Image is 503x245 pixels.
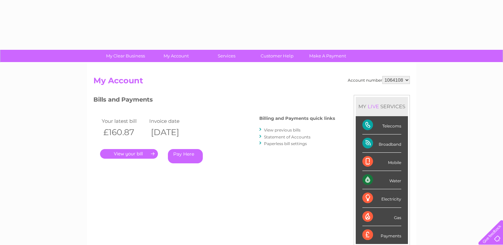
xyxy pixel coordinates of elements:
[362,226,401,244] div: Payments
[362,171,401,189] div: Water
[356,97,408,116] div: MY SERVICES
[300,50,355,62] a: Make A Payment
[100,117,148,125] td: Your latest bill
[148,117,195,125] td: Invoice date
[362,153,401,171] div: Mobile
[93,76,410,89] h2: My Account
[199,50,254,62] a: Services
[366,103,380,110] div: LIVE
[98,50,153,62] a: My Clear Business
[362,208,401,226] div: Gas
[348,76,410,84] div: Account number
[264,134,311,139] a: Statement of Accounts
[264,127,301,132] a: View previous bills
[362,116,401,134] div: Telecoms
[149,50,203,62] a: My Account
[168,149,203,163] a: Pay Here
[264,141,307,146] a: Paperless bill settings
[93,95,335,107] h3: Bills and Payments
[362,134,401,153] div: Broadband
[100,125,148,139] th: £160.87
[148,125,195,139] th: [DATE]
[259,116,335,121] h4: Billing and Payments quick links
[362,189,401,207] div: Electricity
[250,50,305,62] a: Customer Help
[100,149,158,159] a: .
